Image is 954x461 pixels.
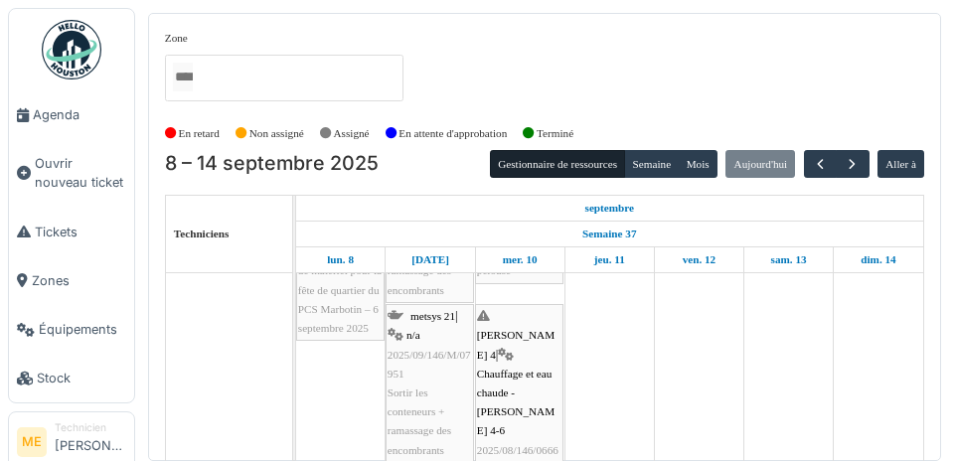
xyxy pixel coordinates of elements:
[9,208,134,256] a: Tickets
[388,386,451,456] span: Sortir les conteneurs + ramassage des encombrants
[35,154,126,192] span: Ouvrir nouveau ticket
[32,271,126,290] span: Zones
[398,125,507,142] label: En attente d'approbation
[165,152,379,176] h2: 8 – 14 septembre 2025
[37,369,126,387] span: Stock
[298,245,382,334] span: Mise à disposition de matériel pour la fête de quartier du PCS Marbotin – 6 septembre 2025
[9,256,134,305] a: Zones
[388,307,472,460] div: |
[174,228,230,239] span: Techniciens
[406,247,454,272] a: 9 septembre 2025
[678,150,717,178] button: Mois
[9,305,134,354] a: Équipements
[877,150,924,178] button: Aller à
[17,427,47,457] li: ME
[9,139,134,207] a: Ouvrir nouveau ticket
[388,349,471,380] span: 2025/09/146/M/07951
[9,354,134,402] a: Stock
[249,125,304,142] label: Non assigné
[388,227,451,296] span: Sortir les conteneurs + ramassage des encombrants
[725,150,795,178] button: Aujourd'hui
[55,420,126,435] div: Technicien
[678,247,721,272] a: 12 septembre 2025
[577,222,641,246] a: Semaine 37
[39,320,126,339] span: Équipements
[477,329,555,360] span: [PERSON_NAME] 4
[334,125,370,142] label: Assigné
[33,105,126,124] span: Agenda
[42,20,101,79] img: Badge_color-CXgf-gQk.svg
[490,150,625,178] button: Gestionnaire de ressources
[856,247,900,272] a: 14 septembre 2025
[537,125,573,142] label: Terminé
[624,150,679,178] button: Semaine
[165,30,188,47] label: Zone
[766,247,812,272] a: 13 septembre 2025
[477,368,555,437] span: Chauffage et eau chaude - [PERSON_NAME] 4-6
[406,329,420,341] span: n/a
[9,90,134,139] a: Agenda
[322,247,359,272] a: 8 septembre 2025
[836,150,869,179] button: Suivant
[589,247,630,272] a: 11 septembre 2025
[580,196,640,221] a: 8 septembre 2025
[35,223,126,241] span: Tickets
[804,150,837,179] button: Précédent
[179,125,220,142] label: En retard
[410,310,455,322] span: metsys 21
[173,63,193,91] input: Tous
[498,247,543,272] a: 10 septembre 2025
